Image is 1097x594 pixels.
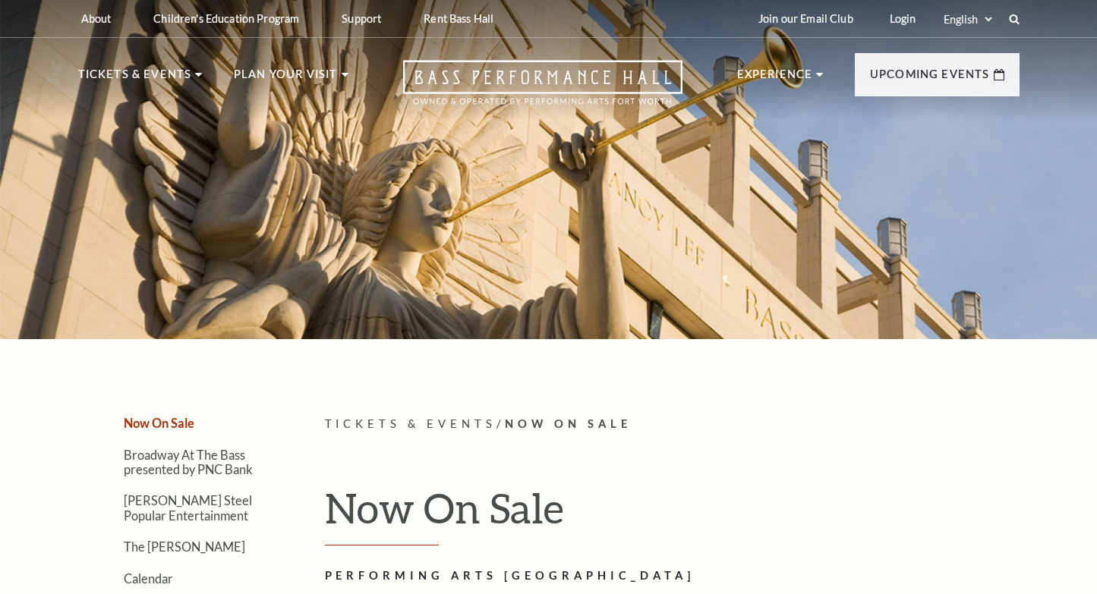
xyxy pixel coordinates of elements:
[78,65,192,93] p: Tickets & Events
[124,539,245,554] a: The [PERSON_NAME]
[153,12,299,25] p: Children's Education Program
[81,12,112,25] p: About
[124,571,173,586] a: Calendar
[505,417,632,430] span: Now On Sale
[737,65,813,93] p: Experience
[941,12,995,27] select: Select:
[325,567,818,586] h2: Performing Arts [GEOGRAPHIC_DATA]
[424,12,493,25] p: Rent Bass Hall
[325,417,497,430] span: Tickets & Events
[124,448,253,476] a: Broadway At The Bass presented by PNC Bank
[234,65,338,93] p: Plan Your Visit
[325,483,1020,545] h1: Now On Sale
[124,416,194,430] a: Now On Sale
[124,493,252,522] a: [PERSON_NAME] Steel Popular Entertainment
[870,65,990,93] p: Upcoming Events
[342,12,381,25] p: Support
[325,415,1020,434] p: /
